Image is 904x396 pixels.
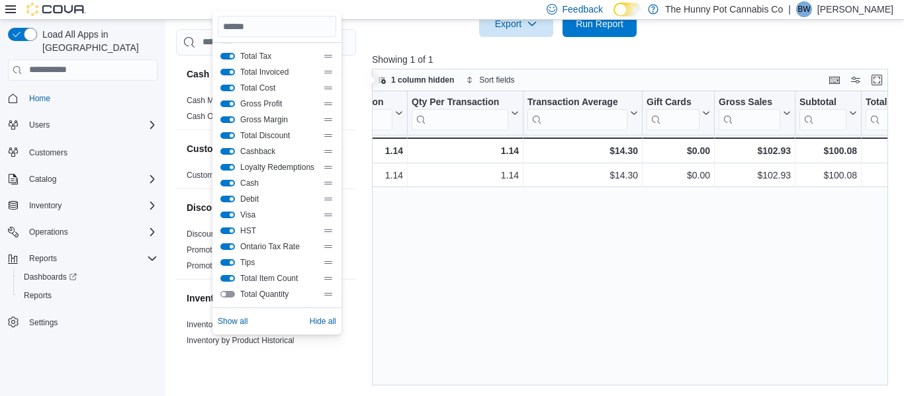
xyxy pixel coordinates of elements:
p: | [788,1,791,17]
div: $14.30 [527,143,638,159]
a: Dashboards [13,268,163,286]
a: Promotions [187,261,227,270]
span: Inventory [29,200,62,211]
button: Reports [13,286,163,305]
button: Reports [24,251,62,266]
a: Customers [24,145,73,161]
button: HST [220,227,235,234]
button: Loyalty Redemptions [220,164,235,171]
a: Cash Management [187,96,253,105]
button: Subtotal [799,97,857,130]
div: Gift Card Sales [647,97,700,130]
span: Loyalty Redemptions [240,162,318,173]
button: Enter fullscreen [869,72,885,88]
span: Inventory [24,198,158,214]
button: Total Quantity [220,291,235,297]
div: Drag handle [323,130,334,141]
button: Inventory [187,292,327,305]
h3: Cash Management [187,67,269,81]
span: Customer Queue [187,170,247,180]
button: Run Report [563,11,637,37]
a: Settings [24,315,63,331]
div: Drag handle [323,114,334,125]
span: Sort fields [479,75,514,85]
div: Drag handle [323,162,334,173]
button: 1 column hidden [373,72,459,88]
div: $14.30 [527,167,638,183]
button: Gross Sales [719,97,791,130]
button: Show all [218,313,248,329]
span: Catalog [24,171,158,187]
span: Settings [24,314,158,331]
div: Drag handle [323,178,334,188]
a: Inventory Adjustments [187,320,265,329]
div: Drag handle [323,273,334,284]
span: Show all [218,316,248,327]
input: Search columns [218,16,336,37]
div: Drag handle [323,99,334,109]
div: $0.00 [647,167,710,183]
div: Transaction Average [527,97,627,130]
span: Users [24,117,158,133]
span: Total Cost [240,83,318,93]
span: Customers [24,143,158,160]
div: 1.14 [412,143,519,159]
button: Transaction Average [527,97,638,130]
button: Discounts & Promotions [187,201,327,214]
span: Dashboards [24,272,77,282]
span: Settings [29,317,58,328]
div: Drag handle [323,241,334,252]
a: Home [24,91,56,106]
span: BW [797,1,810,17]
span: Hide all [310,316,336,327]
button: Home [3,89,163,108]
div: Discounts & Promotions [176,226,356,279]
div: Drag handle [323,67,334,77]
button: Catalog [3,170,163,188]
div: Transaction Average [527,97,627,109]
a: Cash Out Details [187,112,247,121]
div: Drag handle [323,257,334,268]
span: Promotion Details [187,245,249,255]
span: Gross Profit [240,99,318,109]
span: Total Invoiced [240,67,318,77]
div: Drag handle [323,51,334,61]
button: Users [3,116,163,134]
div: Drag handle [323,146,334,157]
button: Export [479,11,553,37]
button: Total Item Count [220,275,235,282]
div: Subtotal [799,97,846,109]
input: Dark Mode [613,3,641,17]
span: Load All Apps in [GEOGRAPHIC_DATA] [37,28,158,54]
span: HST [240,225,318,236]
button: Debit [220,196,235,202]
button: Cashback [220,148,235,155]
span: Operations [29,227,68,237]
button: Qty Per Transaction [412,97,519,130]
button: Total Tax [220,53,235,59]
span: Home [29,93,50,104]
button: Cash [220,180,235,186]
div: Cash Management [176,93,356,130]
div: Drag handle [323,225,334,236]
span: Customers [29,147,68,158]
a: Customer Queue [187,171,247,180]
img: Cova [26,3,86,16]
a: Dashboards [19,269,82,285]
p: The Hunny Pot Cannabis Co [665,1,783,17]
span: Gross Margin [240,114,318,125]
div: Qty Per Transaction [412,97,508,130]
span: Visa [240,210,318,220]
div: Subtotal [799,97,846,130]
button: Operations [24,224,73,240]
a: Reports [19,288,57,303]
button: Total Invoiced [220,69,235,75]
button: Operations [3,223,163,241]
button: Gross Profit [220,100,235,107]
button: Total Discount [220,132,235,139]
span: Feedback [563,3,603,16]
div: Bonnie Wong [796,1,812,17]
button: Gross Margin [220,116,235,123]
button: Gift Cards [647,97,710,130]
div: Gift Cards [647,97,700,109]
